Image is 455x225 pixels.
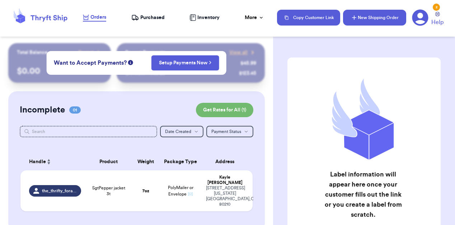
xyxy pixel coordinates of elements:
p: Recent Payments [125,49,165,56]
a: Inventory [189,14,220,21]
div: [STREET_ADDRESS][US_STATE] [GEOGRAPHIC_DATA] , CO 80210 [206,185,244,207]
a: Payout [78,49,102,56]
h2: Incomplete [20,104,65,116]
a: Purchased [131,14,165,21]
a: Orders [83,14,106,22]
a: Setup Payments Now [159,59,212,66]
span: SgtPepper jacket 3t [90,185,127,197]
p: $ 0.00 [17,65,102,77]
th: Address [202,153,253,170]
span: Payment Status [211,129,241,134]
th: Weight [132,153,160,170]
button: Setup Payments Now [151,55,219,70]
button: Get Rates for All (1) [196,103,253,117]
span: Purchased [140,14,165,21]
button: Payment Status [206,126,253,137]
strong: 7 oz [142,189,149,193]
span: View all [229,49,248,56]
button: Sort ascending [46,157,52,166]
span: Handle [29,158,46,166]
span: the_thrifty_forager [42,188,77,194]
div: $ 123.45 [239,70,256,77]
th: Package Type [160,153,201,170]
a: Help [431,12,444,27]
div: 2 [433,4,440,11]
div: $ 45.99 [240,60,256,67]
a: View all [229,49,256,56]
button: Copy Customer Link [277,10,340,26]
a: 2 [412,9,428,26]
input: Search [20,126,157,137]
span: Date Created [165,129,191,134]
span: Orders [90,14,106,21]
button: New Shipping Order [343,10,406,26]
span: Help [431,18,444,27]
button: Date Created [160,126,203,137]
p: Total Balance [17,49,48,56]
div: Kayle [PERSON_NAME] [206,175,244,185]
th: Product [85,153,132,170]
span: 01 [69,106,81,114]
span: Inventory [197,14,220,21]
h2: Label information will appear here once your customer fills out the link or you create a label fr... [321,169,405,220]
span: Want to Accept Payments? [54,59,127,67]
span: Payout [78,49,94,56]
span: PolyMailer or Envelope ✉️ [168,185,193,196]
div: More [245,14,264,21]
